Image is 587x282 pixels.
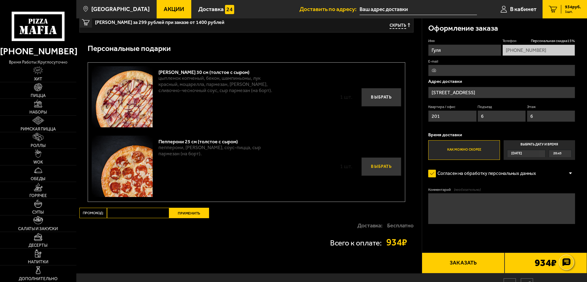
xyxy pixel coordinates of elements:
span: Наборы [29,110,47,114]
img: Чикен Барбекю 30 см (толстое с сыром) [92,66,153,127]
button: Скрыть [390,23,410,29]
h3: Оформление заказа [428,25,498,32]
input: Имя [428,44,501,56]
span: Обеды [31,177,45,181]
label: Как можно скорее [428,140,500,160]
div: [PERSON_NAME] 30 см (толстое с сыром) [158,66,277,75]
button: Применить [169,208,209,218]
button: Выбрать [361,88,401,106]
span: Доставка [198,6,224,12]
label: Этаж [527,104,575,110]
span: Роллы [31,144,46,148]
span: 1 шт. [565,10,581,14]
span: Супы [32,210,44,214]
b: 934 ₽ [535,258,557,268]
p: цыпленок копченый, бекон, шампиньоны, лук красный, моцарелла, пармезан, [PERSON_NAME], сливочно-ч... [158,75,277,94]
label: Промокод: [79,208,107,218]
span: Персональная скидка 15 % [531,38,575,44]
label: Квартира / офис [428,104,476,110]
p: Время доставки [428,133,575,137]
span: WOK [33,160,43,164]
button: Заказать [422,253,504,273]
span: [GEOGRAPHIC_DATA] [91,6,150,12]
span: Доставить по адресу: [299,6,360,12]
label: Телефон [502,38,575,44]
img: Пепперони 25 см (толстое с сыром) [92,136,153,197]
span: Хит [34,77,42,81]
p: Адрес доставки [428,79,575,84]
span: Скрыть [390,23,406,29]
div: 1 шт. [337,161,356,172]
p: пепперони, [PERSON_NAME], соус-пицца, сыр пармезан (на борт). [158,145,277,157]
label: E-mail [428,59,575,64]
span: Пицца [31,94,46,98]
div: Пепперони 25 см (толстое с сыром) [158,136,277,145]
input: @ [428,65,575,76]
h3: Персональные подарки [88,45,171,52]
button: Выбрать [361,157,401,176]
span: Акции [164,6,184,12]
span: Десерты [29,243,48,248]
img: 15daf4d41897b9f0e9f617042186c801.svg [225,5,234,14]
span: Римская пицца [21,127,56,131]
span: Напитки [28,260,48,264]
span: 20:45 [553,150,562,157]
strong: Бесплатно [387,223,414,228]
span: Салаты и закуски [18,227,58,231]
span: 934 руб. [565,5,581,9]
p: Всего к оплате: [330,239,382,247]
span: улица Тельмана, 36к1 [360,4,477,15]
span: [DATE] [511,150,522,157]
span: Дополнительно [19,277,58,281]
p: Доставка: [357,223,383,228]
input: Ваш адрес доставки [360,4,477,15]
label: Выбрать дату и время [504,140,575,160]
label: Имя [428,38,501,44]
span: (необязательно) [454,187,481,192]
span: В кабинет [510,6,536,12]
span: Горячее [29,194,47,198]
input: +7 ( [502,44,575,56]
strong: 934 ₽ [386,238,414,247]
span: [PERSON_NAME] за 299 рублей при заказе от 1400 рублей [95,17,295,25]
label: Согласен на обработку персональных данных [428,168,542,180]
div: 1 шт. [337,91,356,103]
label: Подъезд [478,104,526,110]
label: Комментарий [428,187,575,192]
